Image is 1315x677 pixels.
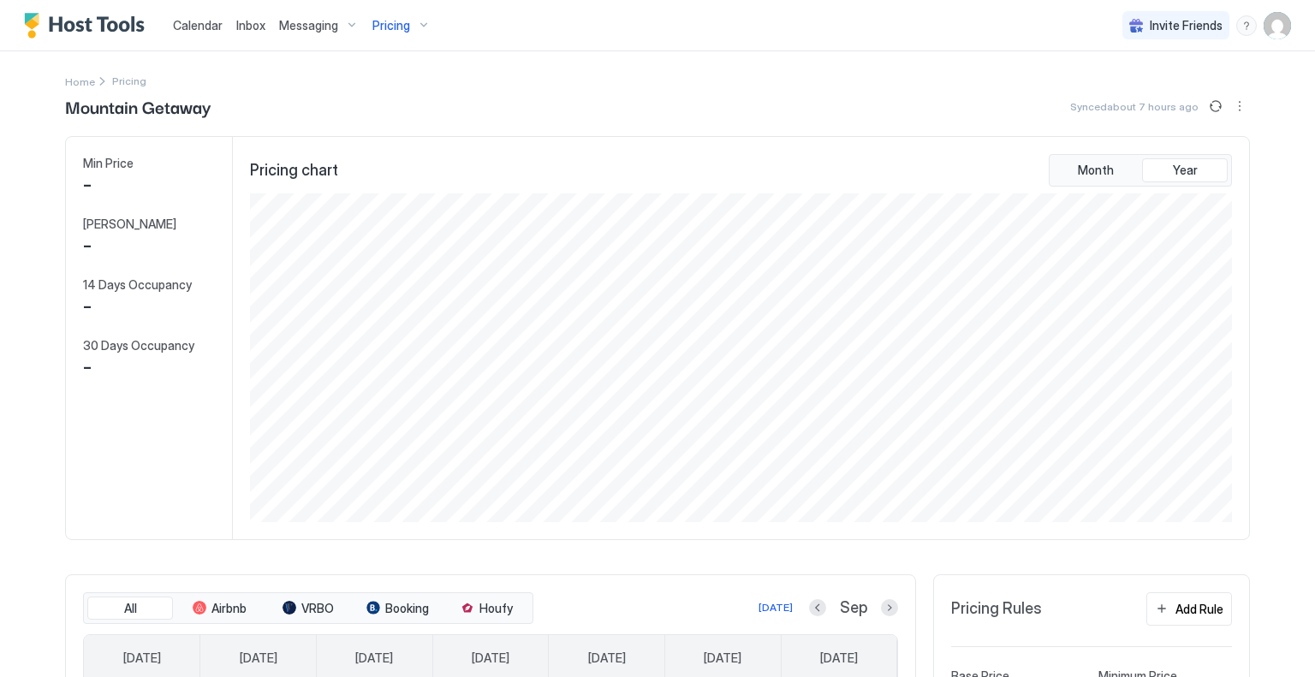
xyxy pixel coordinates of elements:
span: Pricing Rules [951,599,1042,619]
span: - [83,354,92,380]
span: Breadcrumb [112,74,146,87]
div: menu [1229,96,1250,116]
span: [DATE] [123,650,161,666]
div: Breadcrumb [65,72,95,90]
button: Next month [881,599,898,616]
span: [PERSON_NAME] [83,217,176,232]
span: [DATE] [240,650,277,666]
span: [DATE] [588,650,626,666]
span: Houfy [479,601,513,616]
a: Inbox [236,16,265,34]
span: Booking [385,601,429,616]
span: Pricing chart [250,161,338,181]
div: [DATE] [759,600,793,615]
button: Houfy [443,597,529,621]
button: Airbnb [176,597,262,621]
div: menu [1236,15,1257,36]
a: Calendar [173,16,223,34]
button: Add Rule [1146,592,1232,626]
span: Airbnb [211,601,247,616]
span: [DATE] [355,650,393,666]
a: Home [65,72,95,90]
span: Home [65,75,95,88]
span: 14 Days Occupancy [83,277,192,293]
span: Min Price [83,156,134,171]
span: 30 Days Occupancy [83,338,194,353]
button: [DATE] [756,597,795,618]
span: Month [1078,163,1114,178]
div: tab-group [1049,154,1232,187]
button: VRBO [265,597,351,621]
button: Month [1053,158,1139,182]
button: Year [1142,158,1228,182]
button: More options [1229,96,1250,116]
button: Booking [354,597,440,621]
span: [DATE] [472,650,509,666]
button: Previous month [809,599,826,616]
span: Sep [840,598,867,618]
a: Host Tools Logo [24,13,152,39]
span: All [124,601,137,616]
span: Synced about 7 hours ago [1070,100,1199,113]
span: VRBO [301,601,334,616]
span: Mountain Getaway [65,93,211,119]
span: - [83,294,92,319]
div: Add Rule [1175,600,1223,618]
div: User profile [1264,12,1291,39]
button: All [87,597,173,621]
span: - [83,233,92,258]
span: Inbox [236,18,265,33]
span: Calendar [173,18,223,33]
span: [DATE] [820,650,858,666]
span: Pricing [372,18,410,33]
span: Invite Friends [1150,18,1223,33]
span: Year [1173,163,1198,178]
span: Messaging [279,18,338,33]
button: Sync prices [1205,96,1226,116]
div: tab-group [83,592,533,625]
span: [DATE] [704,650,741,666]
span: - [83,172,92,198]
